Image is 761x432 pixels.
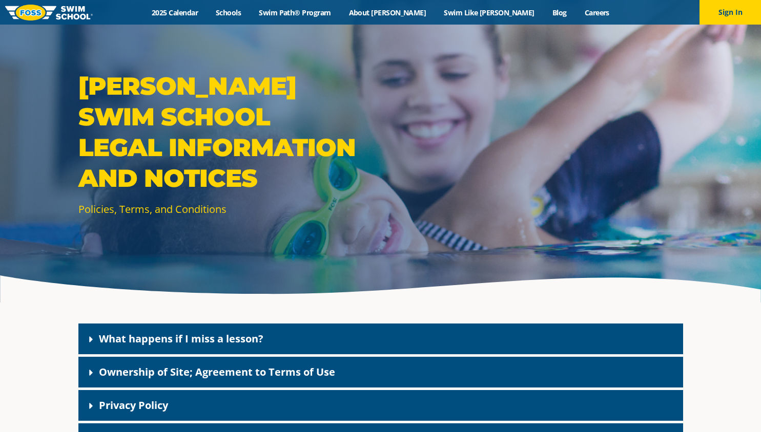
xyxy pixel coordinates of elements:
a: 2025 Calendar [143,8,207,17]
div: What happens if I miss a lesson? [78,323,683,354]
div: Ownership of Site; Agreement to Terms of Use [78,357,683,387]
a: Privacy Policy [99,398,168,412]
p: Policies, Terms, and Conditions [78,202,376,217]
div: Privacy Policy [78,390,683,421]
a: Careers [575,8,618,17]
a: Swim Path® Program [250,8,340,17]
a: Ownership of Site; Agreement to Terms of Use [99,365,335,379]
a: Swim Like [PERSON_NAME] [435,8,544,17]
a: Blog [543,8,575,17]
p: [PERSON_NAME] Swim School Legal Information and Notices [78,71,376,193]
a: About [PERSON_NAME] [340,8,435,17]
a: What happens if I miss a lesson? [99,332,263,345]
img: FOSS Swim School Logo [5,5,93,20]
a: Schools [207,8,250,17]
